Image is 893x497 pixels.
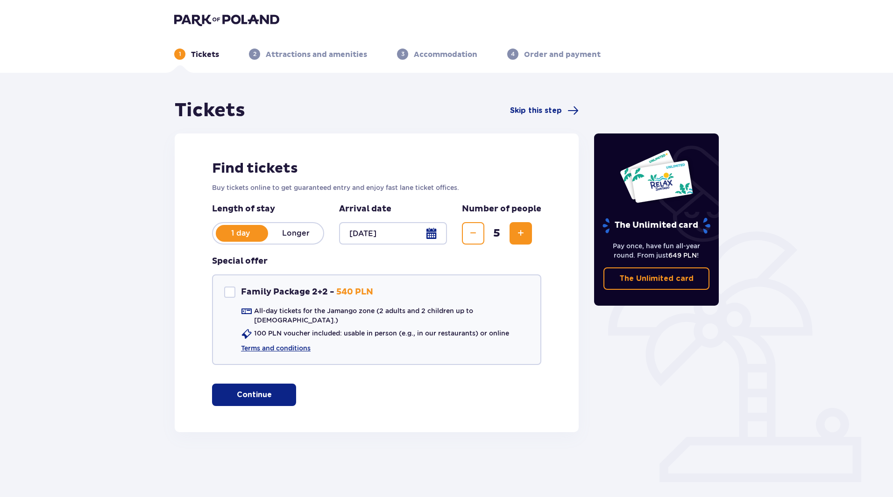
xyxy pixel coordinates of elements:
[266,49,367,60] p: Attractions and amenities
[213,228,268,238] p: 1 day
[510,105,562,116] span: Skip this step
[212,183,541,192] p: Buy tickets online to get guaranteed entry and enjoy fast lane ticket offices.
[212,160,541,177] h2: Find tickets
[524,49,601,60] p: Order and payment
[510,105,579,116] a: Skip this step
[249,49,367,60] div: 2Attractions and amenities
[619,149,694,203] img: Two entry cards to Suntago with the word 'UNLIMITED RELAX', featuring a white background with tro...
[191,49,219,60] p: Tickets
[254,329,509,338] p: 100 PLN voucher included: usable in person (e.g., in our restaurants) or online
[486,226,508,240] span: 5
[507,49,601,60] div: 4Order and payment
[212,384,296,406] button: Continue
[254,306,529,325] p: All-day tickets for the Jamango zone (2 adults and 2 children up to [DEMOGRAPHIC_DATA].)
[510,222,532,245] button: Increase
[462,222,484,245] button: Decrease
[174,13,279,26] img: Park of Poland logo
[603,267,710,290] a: The Unlimited card
[241,287,334,298] p: Family Package 2+2 -
[336,287,373,298] p: 540 PLN
[237,390,272,400] p: Continue
[602,217,711,234] p: The Unlimited card
[668,252,697,259] span: 649 PLN
[462,203,541,215] p: Number of people
[175,99,245,122] h1: Tickets
[179,50,181,58] p: 1
[212,256,268,267] h3: Special offer
[268,228,323,238] p: Longer
[397,49,477,60] div: 3Accommodation
[212,203,324,215] p: Length of stay
[511,50,515,58] p: 4
[414,49,477,60] p: Accommodation
[241,343,311,353] a: Terms and conditions
[401,50,404,58] p: 3
[619,273,694,284] p: The Unlimited card
[339,203,391,215] p: Arrival date
[253,50,256,58] p: 2
[174,49,219,60] div: 1Tickets
[603,241,710,260] p: Pay once, have fun all-year round. From just !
